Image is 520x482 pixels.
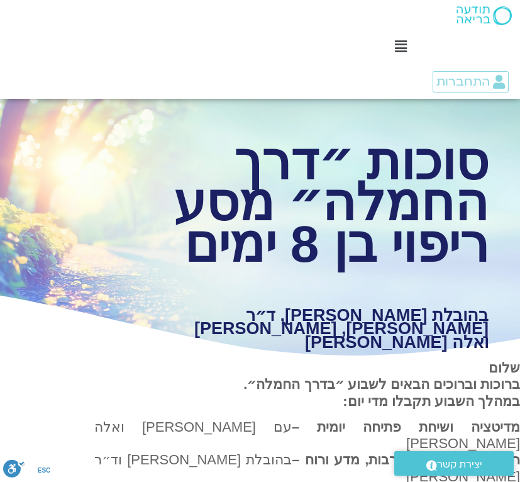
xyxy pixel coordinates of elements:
span: התחברות [436,75,490,89]
span: יצירת קשר [437,456,482,473]
h1: סוכות ״דרך החמלה״ מסע ריפוי בן 8 ימים [156,141,489,265]
strong: מדיטציה ושיחת פתיחה יומית – [292,419,520,435]
img: תודעה בריאה [456,6,512,25]
b: ראיון יומי עם אנשי תרבות, מדע ורוח – [292,452,520,468]
strong: ברוכות וברוכים הבאים לשבוע ״בדרך החמלה״. במהלך השבוע תקבלו מדי יום: [243,376,520,408]
h1: בהובלת [PERSON_NAME], ד״ר [PERSON_NAME], [PERSON_NAME] ואלה [PERSON_NAME] [156,309,489,350]
strong: שלום [489,360,520,376]
a: יצירת קשר [394,451,514,476]
a: התחברות [433,71,509,92]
